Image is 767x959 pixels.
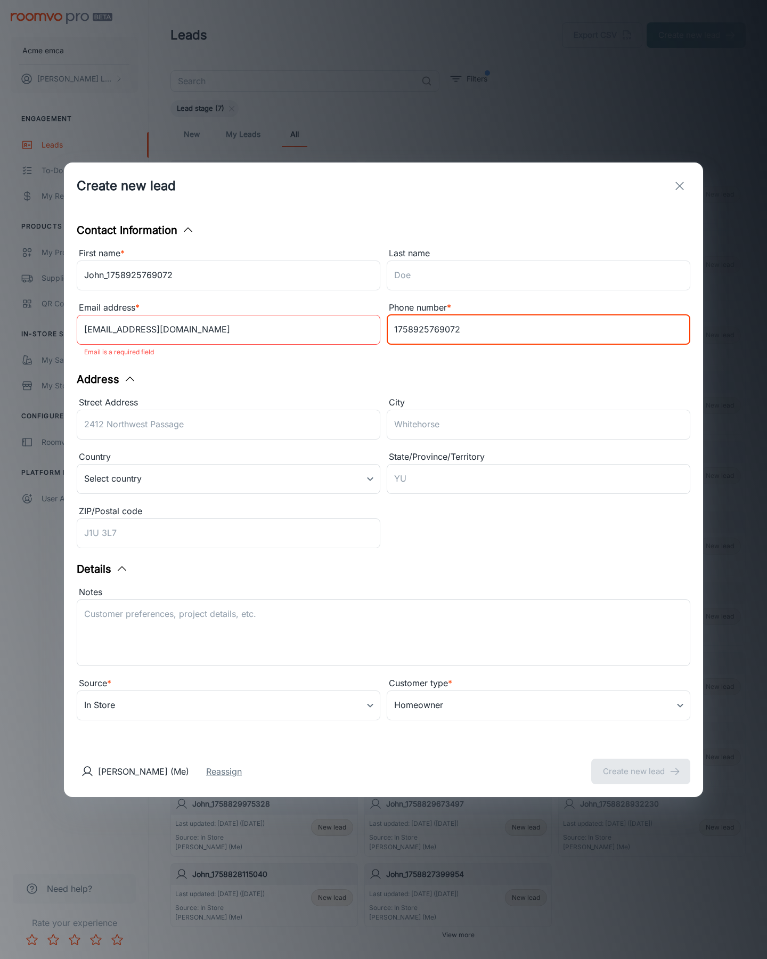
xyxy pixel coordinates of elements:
div: Select country [77,464,380,494]
input: J1U 3L7 [77,518,380,548]
p: Email is a required field [84,346,373,359]
div: State/Province/Territory [387,450,690,464]
div: Phone number [387,301,690,315]
div: Customer type [387,677,690,690]
div: Email address [77,301,380,315]
div: First name [77,247,380,261]
input: John [77,261,380,290]
div: Last name [387,247,690,261]
button: Reassign [206,765,242,778]
input: YU [387,464,690,494]
input: myname@example.com [77,315,380,345]
div: Source [77,677,380,690]
button: exit [669,175,690,197]
div: Street Address [77,396,380,410]
div: Homeowner [387,690,690,720]
input: Doe [387,261,690,290]
div: ZIP/Postal code [77,505,380,518]
div: Country [77,450,380,464]
input: +1 439-123-4567 [387,315,690,345]
div: Notes [77,586,690,599]
p: [PERSON_NAME] (Me) [98,765,189,778]
button: Address [77,371,136,387]
button: Details [77,561,128,577]
h1: Create new lead [77,176,176,196]
input: Whitehorse [387,410,690,440]
button: Contact Information [77,222,194,238]
div: In Store [77,690,380,720]
div: City [387,396,690,410]
input: 2412 Northwest Passage [77,410,380,440]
